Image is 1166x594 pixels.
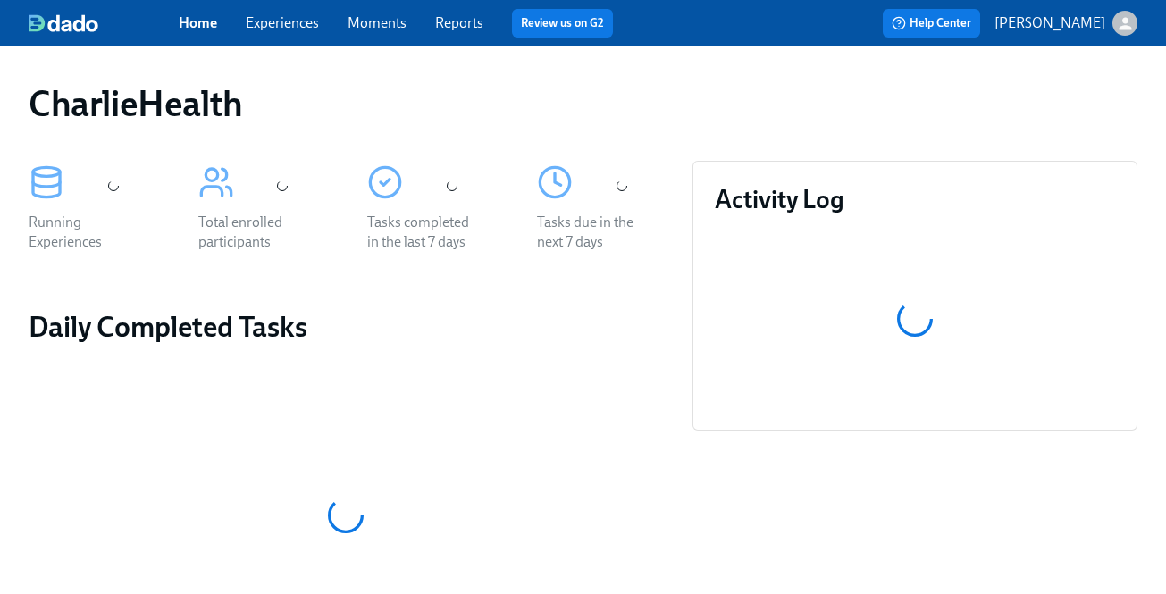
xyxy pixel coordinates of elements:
a: Home [179,14,217,31]
a: Review us on G2 [521,14,604,32]
a: Experiences [246,14,319,31]
a: Reports [435,14,483,31]
p: [PERSON_NAME] [994,13,1105,33]
div: Running Experiences [29,213,143,252]
h1: CharlieHealth [29,82,243,125]
div: Total enrolled participants [198,213,313,252]
h3: Activity Log [715,183,1115,215]
button: Help Center [883,9,980,38]
img: dado [29,14,98,32]
a: Moments [348,14,407,31]
div: Tasks due in the next 7 days [537,213,651,252]
span: Help Center [892,14,971,32]
a: dado [29,14,179,32]
h2: Daily Completed Tasks [29,309,664,345]
button: [PERSON_NAME] [994,11,1137,36]
div: Tasks completed in the last 7 days [367,213,482,252]
button: Review us on G2 [512,9,613,38]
